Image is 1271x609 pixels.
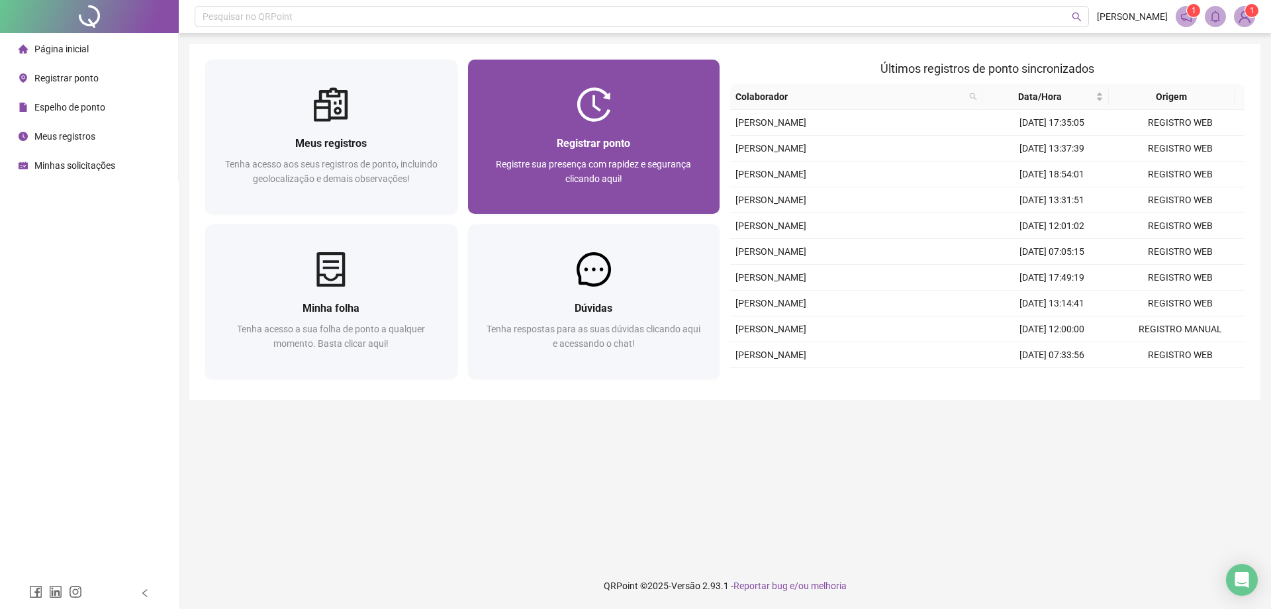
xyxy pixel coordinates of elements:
span: Página inicial [34,44,89,54]
span: Espelho de ponto [34,102,105,113]
img: 88525 [1235,7,1254,26]
span: instagram [69,585,82,598]
a: Minha folhaTenha acesso a sua folha de ponto a qualquer momento. Basta clicar aqui! [205,224,457,379]
span: left [140,588,150,598]
footer: QRPoint © 2025 - 2.93.1 - [179,563,1271,609]
span: Colaborador [735,89,964,104]
span: file [19,103,28,112]
a: DúvidasTenha respostas para as suas dúvidas clicando aqui e acessando o chat! [468,224,720,379]
span: Últimos registros de ponto sincronizados [880,62,1094,75]
span: [PERSON_NAME] [735,298,806,308]
span: notification [1180,11,1192,23]
td: [DATE] 18:54:01 [988,162,1116,187]
th: Origem [1109,84,1235,110]
sup: 1 [1187,4,1200,17]
span: Versão [671,581,700,591]
span: 1 [1250,6,1254,15]
span: clock-circle [19,132,28,141]
div: Open Intercom Messenger [1226,564,1258,596]
td: REGISTRO WEB [1116,368,1245,394]
sup: Atualize o seu contato no menu Meus Dados [1245,4,1258,17]
span: [PERSON_NAME] [735,195,806,205]
span: Minhas solicitações [34,160,115,171]
span: [PERSON_NAME] [735,220,806,231]
span: home [19,44,28,54]
span: 1 [1192,6,1196,15]
span: [PERSON_NAME] [735,169,806,179]
span: [PERSON_NAME] [735,272,806,283]
td: REGISTRO WEB [1116,213,1245,239]
td: REGISTRO WEB [1116,110,1245,136]
td: REGISTRO WEB [1116,136,1245,162]
td: REGISTRO WEB [1116,265,1245,291]
td: [DATE] 12:00:00 [988,316,1116,342]
span: [PERSON_NAME] [1097,9,1168,24]
td: REGISTRO WEB [1116,291,1245,316]
span: Meus registros [295,137,367,150]
span: Registrar ponto [557,137,630,150]
a: Meus registrosTenha acesso aos seus registros de ponto, incluindo geolocalização e demais observa... [205,60,457,214]
span: Reportar bug e/ou melhoria [733,581,847,591]
td: REGISTRO WEB [1116,162,1245,187]
td: [DATE] 17:49:19 [988,265,1116,291]
td: [DATE] 13:31:51 [988,187,1116,213]
td: [DATE] 12:01:02 [988,213,1116,239]
td: [DATE] 17:35:05 [988,110,1116,136]
span: environment [19,73,28,83]
span: [PERSON_NAME] [735,143,806,154]
span: Registre sua presença com rapidez e segurança clicando aqui! [496,159,691,184]
td: REGISTRO MANUAL [1116,316,1245,342]
span: [PERSON_NAME] [735,324,806,334]
span: Tenha acesso aos seus registros de ponto, incluindo geolocalização e demais observações! [225,159,438,184]
td: REGISTRO WEB [1116,187,1245,213]
span: Registrar ponto [34,73,99,83]
span: Minha folha [303,302,359,314]
td: [DATE] 17:24:40 [988,368,1116,394]
td: [DATE] 13:37:39 [988,136,1116,162]
span: bell [1209,11,1221,23]
span: Tenha acesso a sua folha de ponto a qualquer momento. Basta clicar aqui! [237,324,425,349]
span: Data/Hora [988,89,1093,104]
span: facebook [29,585,42,598]
span: Meus registros [34,131,95,142]
span: search [1072,12,1082,22]
td: REGISTRO WEB [1116,342,1245,368]
td: [DATE] 07:05:15 [988,239,1116,265]
span: Dúvidas [575,302,612,314]
td: REGISTRO WEB [1116,239,1245,265]
span: [PERSON_NAME] [735,117,806,128]
span: [PERSON_NAME] [735,350,806,360]
span: [PERSON_NAME] [735,246,806,257]
span: linkedin [49,585,62,598]
span: Tenha respostas para as suas dúvidas clicando aqui e acessando o chat! [487,324,700,349]
span: schedule [19,161,28,170]
td: [DATE] 07:33:56 [988,342,1116,368]
a: Registrar pontoRegistre sua presença com rapidez e segurança clicando aqui! [468,60,720,214]
span: search [969,93,977,101]
span: search [966,87,980,107]
th: Data/Hora [982,84,1109,110]
td: [DATE] 13:14:41 [988,291,1116,316]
